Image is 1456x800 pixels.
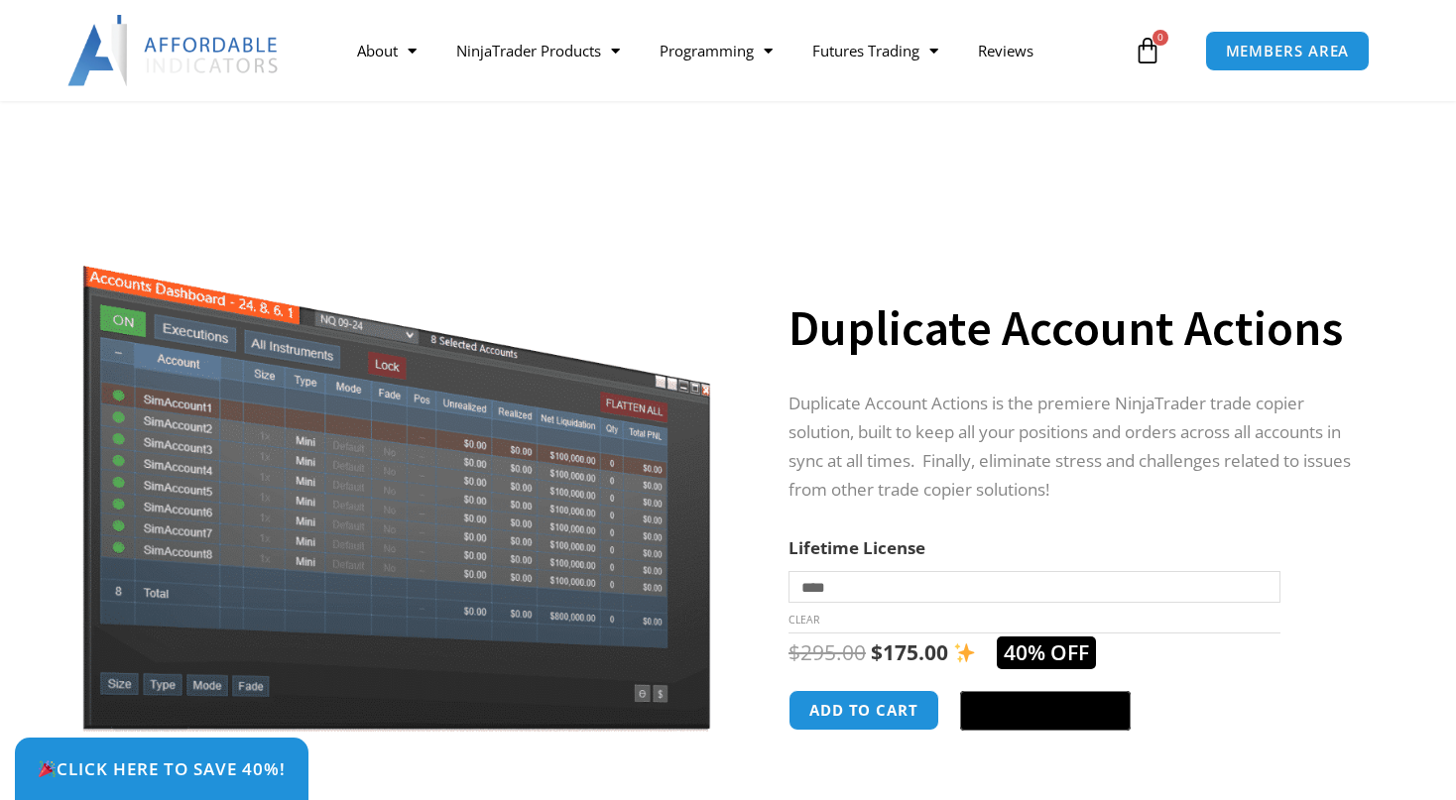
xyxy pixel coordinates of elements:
img: LogoAI | Affordable Indicators – NinjaTrader [67,15,281,86]
bdi: 175.00 [871,638,948,666]
bdi: 295.00 [789,638,866,666]
a: Reviews [958,28,1053,73]
button: Add to cart [789,690,939,731]
a: Clear options [789,613,819,627]
img: Screenshot 2024-08-26 15414455555 [77,225,715,732]
span: Click Here to save 40%! [38,760,286,777]
a: Programming [640,28,792,73]
button: Buy with GPay [960,691,1131,731]
span: 0 [1153,30,1168,46]
span: MEMBERS AREA [1226,44,1350,58]
p: Duplicate Account Actions is the premiere NinjaTrader trade copier solution, built to keep all yo... [789,390,1368,505]
a: Futures Trading [792,28,958,73]
a: About [337,28,436,73]
nav: Menu [337,28,1130,73]
h1: Duplicate Account Actions [789,293,1368,363]
img: 🎉 [39,760,56,777]
label: Lifetime License [789,536,925,559]
span: $ [871,638,883,666]
a: MEMBERS AREA [1205,31,1371,71]
a: 🎉Click Here to save 40%! [15,738,308,800]
a: NinjaTrader Products [436,28,640,73]
span: 40% OFF [997,636,1096,669]
img: ✨ [954,642,975,663]
a: 0 [1104,22,1191,79]
span: $ [789,638,800,666]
